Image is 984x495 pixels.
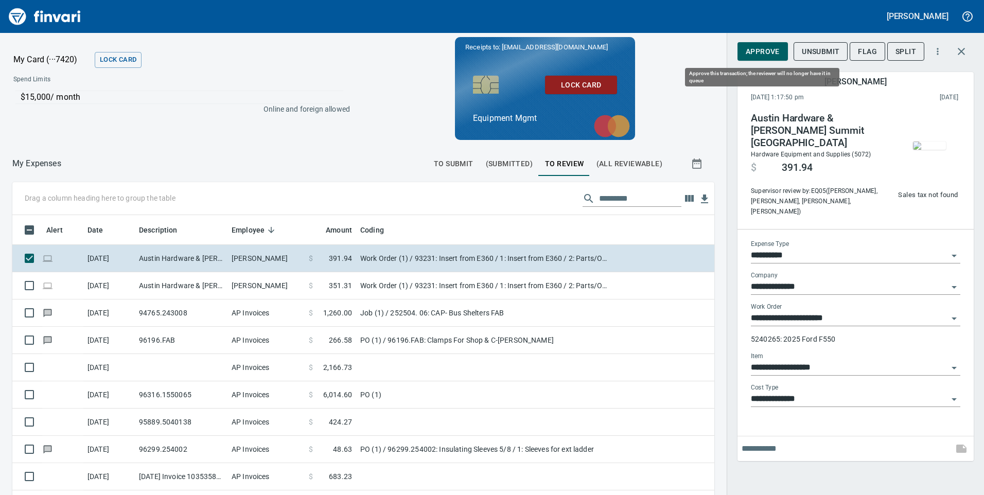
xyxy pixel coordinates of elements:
td: Austin Hardware & [PERSON_NAME] Summit [GEOGRAPHIC_DATA] [135,245,227,272]
span: Has messages [42,309,53,316]
span: 351.31 [329,280,352,291]
span: Alert [46,224,76,236]
td: Work Order (1) / 93231: Insert from E360 / 1: Insert from E360 / 2: Parts/Other [356,272,613,299]
span: This charge was settled by the merchant and appears on the 2025/09/06 statement. [872,93,958,103]
td: [DATE] [83,463,135,490]
span: Amount [326,224,352,236]
p: $15,000 / month [21,91,343,103]
span: Alert [46,224,63,236]
td: [DATE] [83,381,135,409]
span: Approve [746,45,780,58]
td: [PERSON_NAME] [227,272,305,299]
span: Lock Card [100,54,136,66]
button: Split [887,42,924,61]
td: [DATE] [83,272,135,299]
button: [PERSON_NAME] [884,8,951,24]
td: AP Invoices [227,463,305,490]
button: Open [947,392,961,406]
h5: [PERSON_NAME] [824,76,886,87]
span: Online transaction [42,282,53,289]
span: Amount [312,224,352,236]
span: $ [309,390,313,400]
button: Lock Card [95,52,142,68]
p: My Expenses [12,157,61,170]
td: [PERSON_NAME] [227,245,305,272]
span: 48.63 [333,444,352,454]
span: This records your note into the expense. If you would like to send a message to an employee inste... [949,436,974,461]
button: Flag [850,42,885,61]
p: My Card (···7420) [13,54,91,66]
span: Coding [360,224,397,236]
span: Online transaction [42,255,53,261]
span: 683.23 [329,471,352,482]
span: $ [309,444,313,454]
td: AP Invoices [227,409,305,436]
button: Close transaction [949,39,974,64]
label: Item [751,353,763,359]
span: Sales tax not found [898,189,958,201]
button: Open [947,280,961,294]
label: Work Order [751,304,782,310]
span: $ [309,471,313,482]
span: Has messages [42,446,53,452]
label: Expense Type [751,241,789,247]
span: Employee [232,224,265,236]
button: More [926,40,949,63]
td: AP Invoices [227,299,305,327]
p: Equipment Mgmt [473,112,617,125]
span: Unsubmit [802,45,839,58]
td: Work Order (1) / 93231: Insert from E360 / 1: Insert from E360 / 2: Parts/Other [356,245,613,272]
h5: [PERSON_NAME] [887,11,948,22]
span: [EMAIL_ADDRESS][DOMAIN_NAME] [501,42,609,52]
p: 5240265: 2025 Ford F550 [751,334,960,344]
span: $ [309,335,313,345]
td: 94765.243008 [135,299,227,327]
span: [DATE] 1:17:50 pm [751,93,872,103]
img: mastercard.svg [589,110,635,143]
td: [DATE] [83,245,135,272]
td: [DATE] [83,299,135,327]
span: 424.27 [329,417,352,427]
span: Spend Limits [13,75,199,85]
td: 96299.254002 [135,436,227,463]
button: Sales tax not found [895,187,960,203]
span: Supervisor review by: EQ05 ([PERSON_NAME], [PERSON_NAME], [PERSON_NAME], [PERSON_NAME]) [751,186,891,217]
img: Finvari [6,4,83,29]
span: Has messages [42,337,53,343]
p: Online and foreign allowed [5,104,350,114]
td: PO (1) / 96299.254002: Insulating Sleeves 5/8 / 1: Sleeves for ext ladder [356,436,613,463]
h4: Austin Hardware & [PERSON_NAME] Summit [GEOGRAPHIC_DATA] [751,112,891,149]
span: Coding [360,224,384,236]
td: AP Invoices [227,327,305,354]
label: Cost Type [751,384,779,391]
td: [DATE] [83,354,135,381]
span: To Review [545,157,584,170]
td: [DATE] [83,436,135,463]
td: [DATE] [83,327,135,354]
span: $ [309,308,313,318]
span: Split [895,45,916,58]
button: Open [947,311,961,326]
button: Download Table [697,191,712,207]
td: 96316.1550065 [135,381,227,409]
span: Description [139,224,191,236]
button: Open [947,249,961,263]
span: $ [309,417,313,427]
label: Company [751,272,778,278]
span: $ [309,253,313,263]
span: 266.58 [329,335,352,345]
span: 391.94 [329,253,352,263]
span: (All Reviewable) [596,157,662,170]
button: Choose columns to display [681,191,697,206]
button: Show transactions within a particular date range [681,151,714,176]
button: Open [947,361,961,375]
td: 95889.5040138 [135,409,227,436]
td: Job (1) / 252504. 06: CAP- Bus Shelters FAB [356,299,613,327]
td: Austin Hardware & [PERSON_NAME] Summit [GEOGRAPHIC_DATA] [135,272,227,299]
span: Employee [232,224,278,236]
nav: breadcrumb [12,157,61,170]
span: (Submitted) [486,157,533,170]
span: Description [139,224,178,236]
span: 391.94 [782,162,813,174]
